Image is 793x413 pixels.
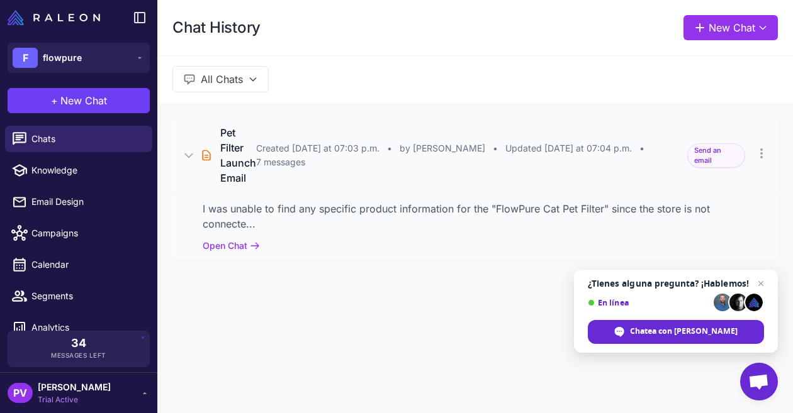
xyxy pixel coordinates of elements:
span: Knowledge [31,163,142,177]
span: Email Design [31,195,142,209]
a: Chat abierto [740,363,778,400]
span: [PERSON_NAME] [38,380,111,394]
span: Chatea con [PERSON_NAME] [630,326,738,337]
button: New Chat [683,15,778,40]
span: Segments [31,289,142,303]
img: Raleon Logo [8,10,100,25]
span: Campaigns [31,226,142,240]
a: Campaigns [5,220,152,246]
div: PV [8,383,33,403]
span: + [51,93,58,108]
button: Fflowpure [8,43,150,73]
button: All Chats [172,66,269,92]
a: Analytics [5,314,152,341]
span: • [493,141,498,155]
span: Send an email [687,143,745,168]
span: Chatea con [PERSON_NAME] [588,320,764,344]
span: • [639,141,644,155]
div: I was unable to find any specific product information for the "FlowPure Cat Pet Filter" since the... [203,201,748,231]
div: F [13,48,38,68]
span: 34 [71,338,86,349]
span: by [PERSON_NAME] [400,141,485,155]
span: En línea [588,298,709,307]
button: +New Chat [8,88,150,113]
span: Calendar [31,258,142,272]
span: flowpure [43,51,82,65]
h3: Pet Filter Launch Email [220,125,256,185]
span: Trial Active [38,394,111,405]
a: Knowledge [5,157,152,184]
span: 7 messages [256,155,305,169]
span: Analytics [31,321,142,334]
h1: Chat History [172,18,261,38]
a: Segments [5,283,152,309]
a: Email Design [5,189,152,215]
a: Chats [5,126,152,152]
span: Chats [31,132,142,146]
span: New Chat [60,93,107,108]
a: Raleon Logo [8,10,105,25]
span: Created [DATE] at 07:03 p.m. [256,141,380,155]
button: Open Chat [203,239,260,253]
span: Messages Left [51,351,106,360]
span: Updated [DATE] at 07:04 p.m. [505,141,632,155]
span: ¿Tienes alguna pregunta? ¡Hablemos! [588,278,764,289]
a: Calendar [5,251,152,278]
span: • [387,141,392,155]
